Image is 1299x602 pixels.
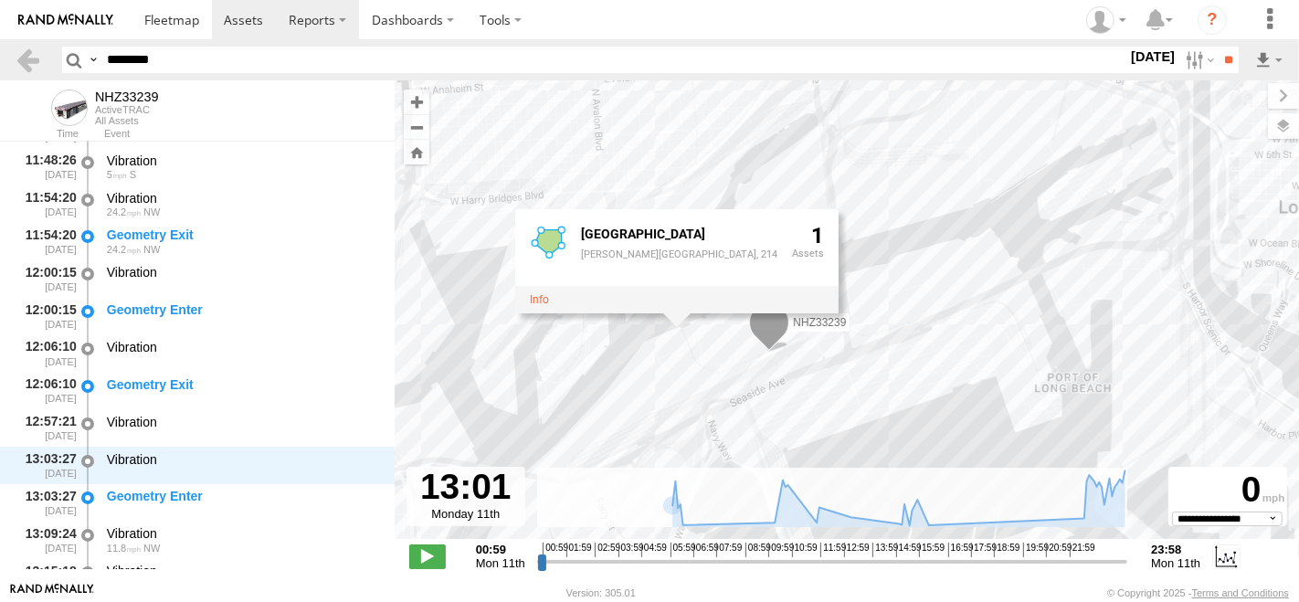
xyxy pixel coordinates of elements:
span: 10:59 [792,543,818,557]
div: 11:54:20 [DATE] [15,225,79,259]
span: 05:59 [671,543,696,557]
div: Event [104,130,395,139]
a: Visit our Website [10,584,94,602]
div: ActiveTRAC [95,104,159,115]
label: Play/Stop [409,544,446,568]
div: [PERSON_NAME][GEOGRAPHIC_DATA], 214 [581,248,777,259]
div: NHZ33239 - View Asset History [95,90,159,104]
div: 11:48:26 [DATE] [15,150,79,184]
div: Zulema McIntosch [1080,6,1133,34]
label: Search Filter Options [1178,47,1218,73]
span: Heading: 333 [143,244,160,255]
div: Vibration [107,339,377,355]
strong: 23:58 [1151,543,1200,556]
span: NHZ33239 [793,316,846,329]
span: 09:59 [768,543,794,557]
div: Vibration [107,153,377,169]
span: 13:59 [872,543,898,557]
div: Vibration [107,563,377,579]
button: Zoom out [404,114,429,140]
div: 12:00:15 [DATE] [15,262,79,296]
div: 13:03:27 [DATE] [15,486,79,520]
label: [DATE] [1127,47,1178,67]
span: 16:59 [948,543,974,557]
span: 03:59 [618,543,644,557]
img: rand-logo.svg [18,14,113,26]
div: © Copyright 2025 - [1107,587,1289,598]
a: View fence details [530,293,549,306]
div: 13:03:27 [DATE] [15,449,79,482]
a: Terms and Conditions [1192,587,1289,598]
i: ? [1198,5,1227,35]
div: 12:06:10 [DATE] [15,336,79,370]
span: 18:59 [994,543,1019,557]
span: Heading: 198 [130,169,136,180]
div: Vibration [107,525,377,542]
span: 17:59 [971,543,997,557]
span: 11:59 [820,543,846,557]
span: 20:59 [1046,543,1072,557]
label: Export results as... [1253,47,1284,73]
div: 0 [1171,470,1284,512]
div: Vibration [107,264,377,280]
div: 12:00:15 [DATE] [15,299,79,333]
div: Vibration [107,414,377,430]
span: 5 [107,169,127,180]
span: 08:59 [745,543,771,557]
div: 1 [792,224,824,282]
div: 13:15:18 [DATE] [15,560,79,594]
div: 13:09:24 [DATE] [15,523,79,557]
div: Time [15,130,79,139]
div: 11:54:20 [DATE] [15,187,79,221]
div: Fence Name - Yusen Terminal [581,227,777,241]
span: Heading: 333 [143,206,160,217]
div: Geometry Exit [107,376,377,393]
div: Geometry Enter [107,301,377,318]
span: 00:59 [543,543,568,557]
span: 21:59 [1070,543,1095,557]
span: 06:59 [693,543,719,557]
strong: 00:59 [476,543,525,556]
button: Zoom in [404,90,429,114]
span: 04:59 [641,543,667,557]
span: 14:59 [896,543,922,557]
span: Heading: 322 [143,543,160,554]
div: Vibration [107,451,377,468]
span: Mon 11th Aug 2025 [476,556,525,570]
span: Mon 11th Aug 2025 [1151,556,1200,570]
span: 24.2 [107,244,141,255]
label: Search Query [86,47,100,73]
button: Zoom Home [404,140,429,164]
span: 15:59 [919,543,945,557]
span: 19:59 [1023,543,1049,557]
div: Vibration [107,190,377,206]
span: 02:59 [595,543,620,557]
span: 24.2 [107,206,141,217]
a: Back to previous Page [15,47,41,73]
span: 11.8 [107,543,141,554]
div: Version: 305.01 [566,587,636,598]
div: 12:06:10 [DATE] [15,374,79,407]
span: 07:59 [716,543,742,557]
div: All Assets [95,115,159,126]
span: 01:59 [566,543,592,557]
div: 12:57:21 [DATE] [15,411,79,445]
div: Geometry Enter [107,488,377,504]
div: Geometry Exit [107,227,377,243]
span: 12:59 [844,543,870,557]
